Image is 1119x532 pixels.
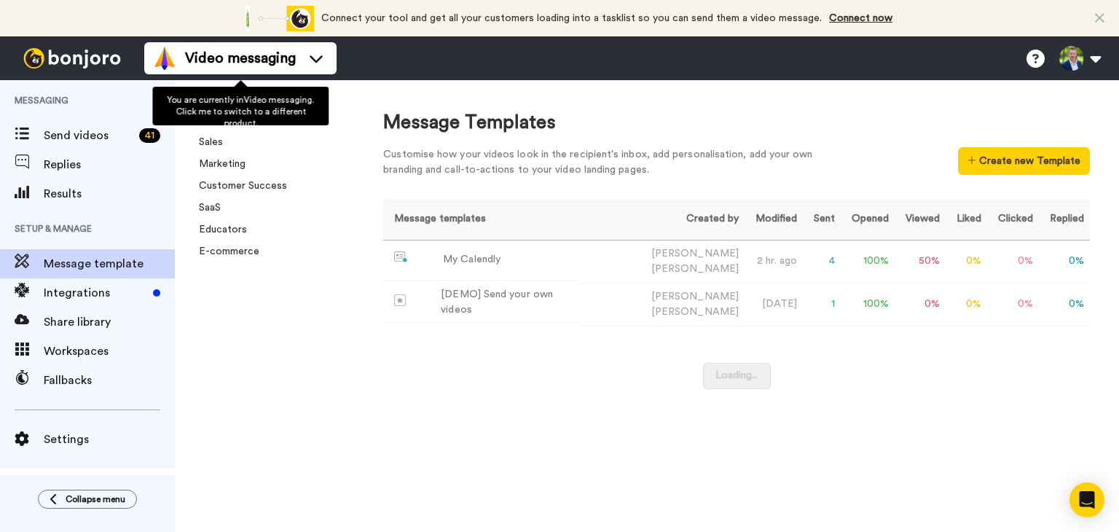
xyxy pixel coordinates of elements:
[190,181,287,191] a: Customer Success
[66,493,125,505] span: Collapse menu
[958,147,1090,175] button: Create new Template
[383,147,835,178] div: Customise how your videos look in the recipient's inbox, add personalisation, add your own brandi...
[234,6,314,31] div: animation
[17,48,127,69] img: bj-logo-header-white.svg
[394,294,406,306] img: demo-template.svg
[745,240,803,283] td: 2 hr. ago
[803,240,841,283] td: 4
[651,307,739,317] span: [PERSON_NAME]
[841,200,895,240] th: Opened
[190,203,221,213] a: SaaS
[190,137,223,147] a: Sales
[383,109,1090,136] div: Message Templates
[44,431,175,448] span: Settings
[394,251,408,263] img: nextgen-template.svg
[581,283,745,326] td: [PERSON_NAME]
[745,283,803,326] td: [DATE]
[841,283,895,326] td: 100 %
[895,283,946,326] td: 0 %
[581,240,745,283] td: [PERSON_NAME]
[703,363,771,389] button: Loading...
[651,264,739,274] span: [PERSON_NAME]
[44,156,175,173] span: Replies
[44,372,175,389] span: Fallbacks
[190,246,259,257] a: E-commerce
[1069,482,1104,517] div: Open Intercom Messenger
[895,240,946,283] td: 50 %
[190,159,246,169] a: Marketing
[441,287,574,318] div: [DEMO] Send your own videos
[44,284,147,302] span: Integrations
[44,343,175,360] span: Workspaces
[987,283,1039,326] td: 0 %
[443,252,500,267] div: My Calendly
[167,95,314,128] span: You are currently in Video messaging . Click me to switch to a different product.
[153,47,176,70] img: vm-color.svg
[38,490,137,509] button: Collapse menu
[383,200,580,240] th: Message templates
[803,283,841,326] td: 1
[987,200,1039,240] th: Clicked
[321,13,822,23] span: Connect your tool and get all your customers loading into a tasklist so you can send them a video...
[803,200,841,240] th: Sent
[139,128,160,143] div: 41
[895,200,946,240] th: Viewed
[829,13,892,23] a: Connect now
[745,200,803,240] th: Modified
[1039,283,1090,326] td: 0 %
[946,283,987,326] td: 0 %
[1039,240,1090,283] td: 0 %
[185,48,296,69] span: Video messaging
[44,127,133,144] span: Send videos
[946,200,987,240] th: Liked
[190,224,247,235] a: Educators
[581,200,745,240] th: Created by
[1039,200,1090,240] th: Replied
[841,240,895,283] td: 100 %
[946,240,987,283] td: 0 %
[987,240,1039,283] td: 0 %
[44,313,175,331] span: Share library
[44,185,175,203] span: Results
[44,255,175,273] span: Message template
